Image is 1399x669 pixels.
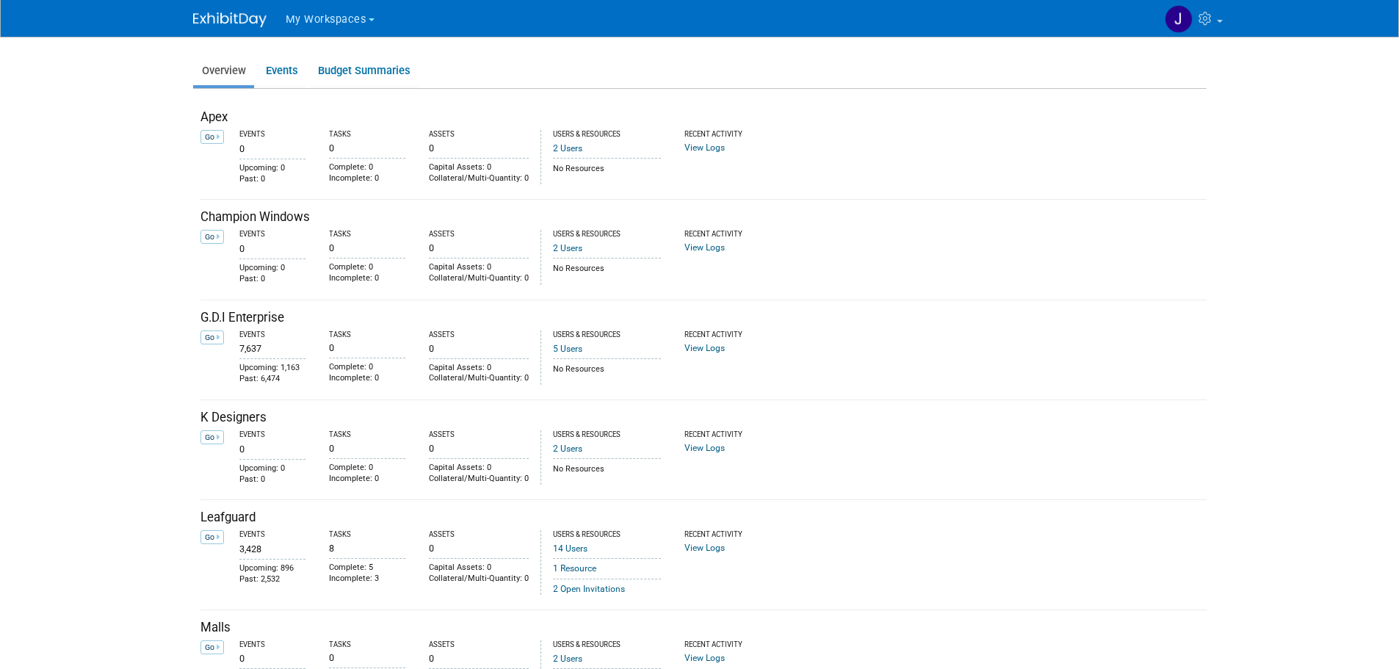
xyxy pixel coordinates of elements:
div: Collateral/Multi-Quantity: 0 [429,273,529,284]
div: Incomplete: 0 [329,173,405,184]
div: Complete: 0 [329,162,405,173]
div: Capital Assets: 0 [429,162,529,173]
div: Assets [429,230,529,239]
div: Complete: 0 [329,362,405,373]
div: Events [239,640,306,650]
div: Recent Activity [684,640,771,650]
div: Champion Windows [200,209,1207,226]
div: 0 [329,649,405,664]
div: Upcoming: 1,163 [239,363,306,374]
div: Apex [200,109,1207,126]
div: Events [239,430,306,440]
div: Leafguard [200,509,1207,527]
div: 0 [329,239,405,254]
div: Assets [429,430,529,440]
div: Incomplete: 3 [329,574,405,585]
a: View Logs [684,653,725,663]
a: 2 Users [553,654,582,664]
span: My Workspaces [286,13,366,26]
span: No Resources [553,464,604,474]
div: Recent Activity [684,230,771,239]
div: Users & Resources [553,230,662,239]
a: Overview [193,57,254,85]
div: Users & Resources [553,530,662,540]
div: 0 [429,440,529,455]
div: 0 [239,239,306,255]
div: Collateral/Multi-Quantity: 0 [429,173,529,184]
div: Upcoming: 0 [239,263,306,274]
div: Assets [429,640,529,650]
div: Past: 0 [239,474,306,485]
div: 0 [429,140,529,154]
div: Events [239,330,306,340]
div: Tasks [329,640,405,650]
div: Incomplete: 0 [329,474,405,485]
div: 7,637 [239,339,306,355]
div: Collateral/Multi-Quantity: 0 [429,373,529,384]
a: 1 Resource [553,563,596,574]
div: Upcoming: 0 [239,163,306,174]
div: Recent Activity [684,430,771,440]
div: 3,428 [239,540,306,555]
img: Jonathan Zargo [1165,5,1193,33]
span: No Resources [553,264,604,273]
div: Complete: 0 [329,262,405,273]
a: Go [200,430,224,444]
div: Assets [429,330,529,340]
div: Upcoming: 896 [239,563,306,574]
img: ExhibitDay [193,12,267,27]
a: Go [200,530,224,544]
div: Collateral/Multi-Quantity: 0 [429,574,529,585]
a: Go [200,640,224,654]
div: 0 [239,140,306,155]
a: Go [200,130,224,144]
div: Past: 0 [239,174,306,185]
a: 2 Users [553,243,582,253]
a: 5 Users [553,344,582,354]
div: Complete: 5 [329,563,405,574]
a: View Logs [684,543,725,553]
div: G.D.I Enterprise [200,309,1207,327]
a: 2 Open Invitations [553,584,625,594]
a: View Logs [684,443,725,453]
div: Capital Assets: 0 [429,363,529,374]
a: View Logs [684,242,725,253]
a: Budget Summaries [309,57,419,85]
div: Malls [200,619,1207,637]
a: Go [200,330,224,344]
a: Go [200,230,224,244]
div: Recent Activity [684,530,771,540]
div: Past: 2,532 [239,574,306,585]
div: Recent Activity [684,330,771,340]
a: 2 Users [553,143,582,153]
div: Capital Assets: 0 [429,262,529,273]
div: Past: 0 [239,274,306,285]
div: Events [239,230,306,239]
div: Past: 6,474 [239,374,306,385]
a: 14 Users [553,543,588,554]
div: 0 [429,340,529,355]
div: Complete: 0 [329,463,405,474]
div: Tasks [329,430,405,440]
div: Recent Activity [684,130,771,140]
div: 0 [329,140,405,154]
div: 0 [429,540,529,554]
div: Users & Resources [553,430,662,440]
div: Upcoming: 0 [239,463,306,474]
div: Users & Resources [553,130,662,140]
div: Collateral/Multi-Quantity: 0 [429,474,529,485]
div: Incomplete: 0 [329,273,405,284]
a: 2 Users [553,444,582,454]
div: Assets [429,530,529,540]
div: 0 [429,650,529,665]
div: 0 [239,440,306,455]
div: Capital Assets: 0 [429,563,529,574]
div: 0 [239,649,306,665]
div: 0 [329,440,405,455]
div: Tasks [329,330,405,340]
span: No Resources [553,364,604,374]
div: Capital Assets: 0 [429,463,529,474]
div: Assets [429,130,529,140]
div: Incomplete: 0 [329,373,405,384]
a: Events [257,57,306,85]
